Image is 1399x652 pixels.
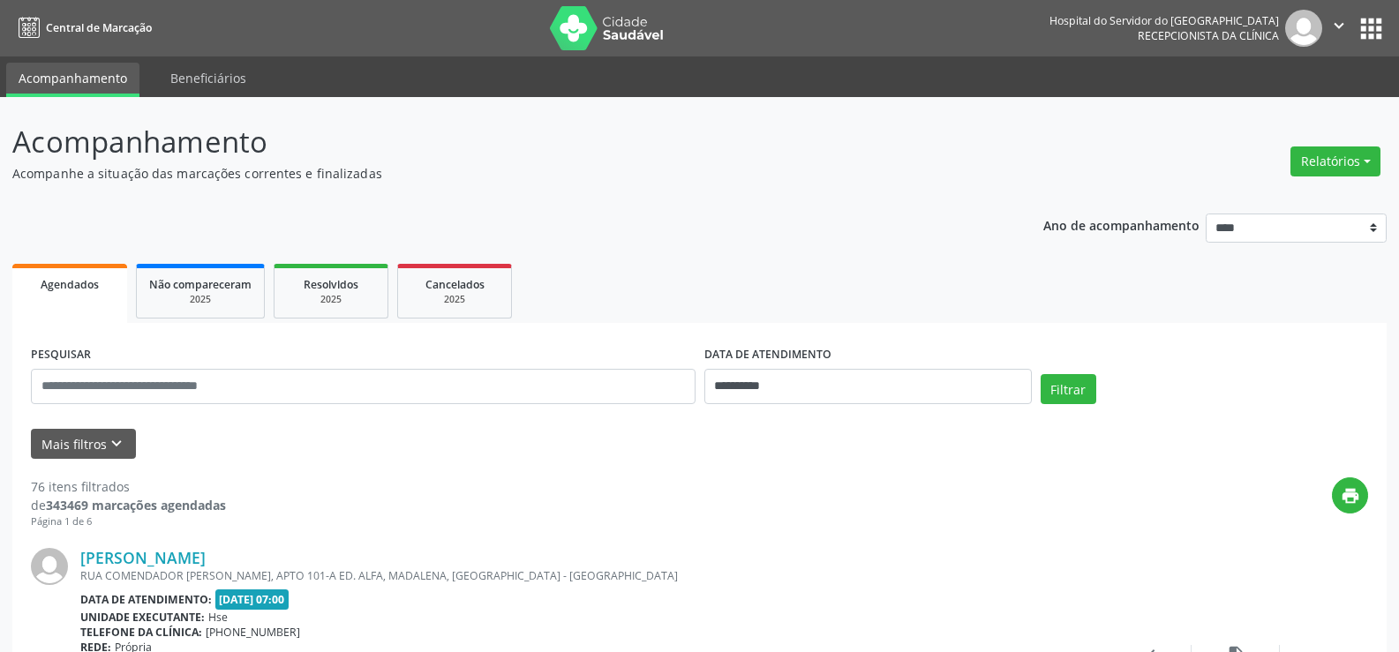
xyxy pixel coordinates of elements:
[425,277,485,292] span: Cancelados
[206,625,300,640] span: [PHONE_NUMBER]
[31,514,226,529] div: Página 1 de 6
[80,548,206,567] a: [PERSON_NAME]
[6,63,139,97] a: Acompanhamento
[80,610,205,625] b: Unidade executante:
[1329,16,1349,35] i: 
[1043,214,1200,236] p: Ano de acompanhamento
[1290,146,1380,176] button: Relatórios
[46,497,226,513] strong: 343469 marcações agendadas
[12,13,152,42] a: Central de Marcação
[1332,477,1368,513] button: print
[158,63,259,94] a: Beneficiários
[1049,13,1279,28] div: Hospital do Servidor do [GEOGRAPHIC_DATA]
[215,589,290,610] span: [DATE] 07:00
[46,20,152,35] span: Central de Marcação
[1356,13,1387,44] button: apps
[1341,486,1360,506] i: print
[1285,10,1322,47] img: img
[1138,28,1279,43] span: Recepcionista da clínica
[304,277,358,292] span: Resolvidos
[704,341,831,369] label: DATA DE ATENDIMENTO
[31,496,226,514] div: de
[80,625,202,640] b: Telefone da clínica:
[12,164,974,183] p: Acompanhe a situação das marcações correntes e finalizadas
[31,429,136,460] button: Mais filtroskeyboard_arrow_down
[149,293,252,306] div: 2025
[1322,10,1356,47] button: 
[287,293,375,306] div: 2025
[1041,374,1096,404] button: Filtrar
[80,592,212,607] b: Data de atendimento:
[149,277,252,292] span: Não compareceram
[31,341,91,369] label: PESQUISAR
[80,568,1103,583] div: RUA COMENDADOR [PERSON_NAME], APTO 101-A ED. ALFA, MADALENA, [GEOGRAPHIC_DATA] - [GEOGRAPHIC_DATA]
[31,548,68,585] img: img
[12,120,974,164] p: Acompanhamento
[107,434,126,453] i: keyboard_arrow_down
[41,277,99,292] span: Agendados
[410,293,499,306] div: 2025
[208,610,228,625] span: Hse
[31,477,226,496] div: 76 itens filtrados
